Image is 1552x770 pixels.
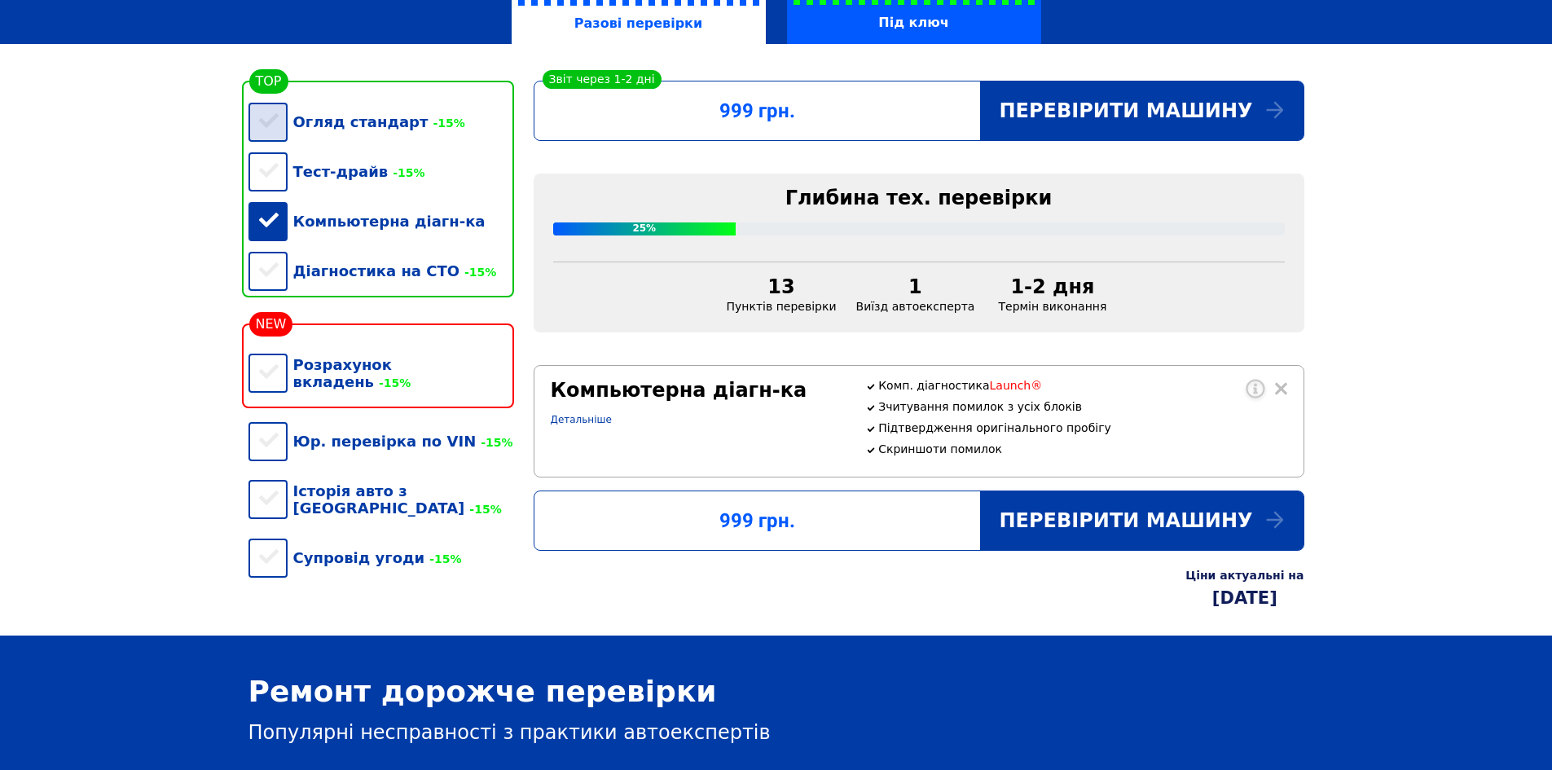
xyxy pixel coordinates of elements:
a: Детальніше [551,414,612,425]
div: 999 грн. [534,509,980,532]
span: -15% [476,436,512,449]
p: Зчитування помилок з усіх блоків [878,400,1286,413]
div: Тест-драйв [248,147,514,196]
div: Розрахунок вкладень [248,340,514,407]
div: Ремонт дорожче перевірки [248,675,1304,708]
div: Огляд стандарт [248,97,514,147]
div: Діагностика на СТО [248,246,514,296]
p: Підтвердження оригінального пробігу [878,421,1286,434]
div: 1-2 дня [994,275,1110,298]
span: -15% [388,166,424,179]
span: -15% [459,266,496,279]
div: Ціни актуальні на [1185,569,1304,582]
span: -15% [464,503,501,516]
div: Історія авто з [GEOGRAPHIC_DATA] [248,466,514,533]
div: Термін виконання [984,275,1120,313]
div: Популярні несправності з практики автоекспертів [248,721,1304,744]
div: Компьютерна діагн-ка [248,196,514,246]
p: Комп. діагностика [878,379,1286,392]
div: Пунктів перевірки [717,275,846,313]
div: [DATE] [1185,588,1304,608]
div: Юр. перевірка по VIN [248,416,514,466]
div: Перевірити машину [980,81,1304,140]
div: 1 [856,275,975,298]
div: Виїзд автоексперта [846,275,985,313]
span: Launch® [990,379,1043,392]
span: -15% [424,552,461,565]
p: Скриншоти помилок [878,442,1286,455]
div: Компьютерна діагн-ка [551,379,846,402]
div: Глибина тех. перевірки [553,187,1285,209]
div: 13 [727,275,837,298]
span: -15% [428,117,464,130]
div: 999 грн. [534,99,980,122]
span: -15% [374,376,411,389]
div: Супровід угоди [248,533,514,583]
div: Перевірити машину [980,491,1304,550]
div: 25% [553,222,736,235]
